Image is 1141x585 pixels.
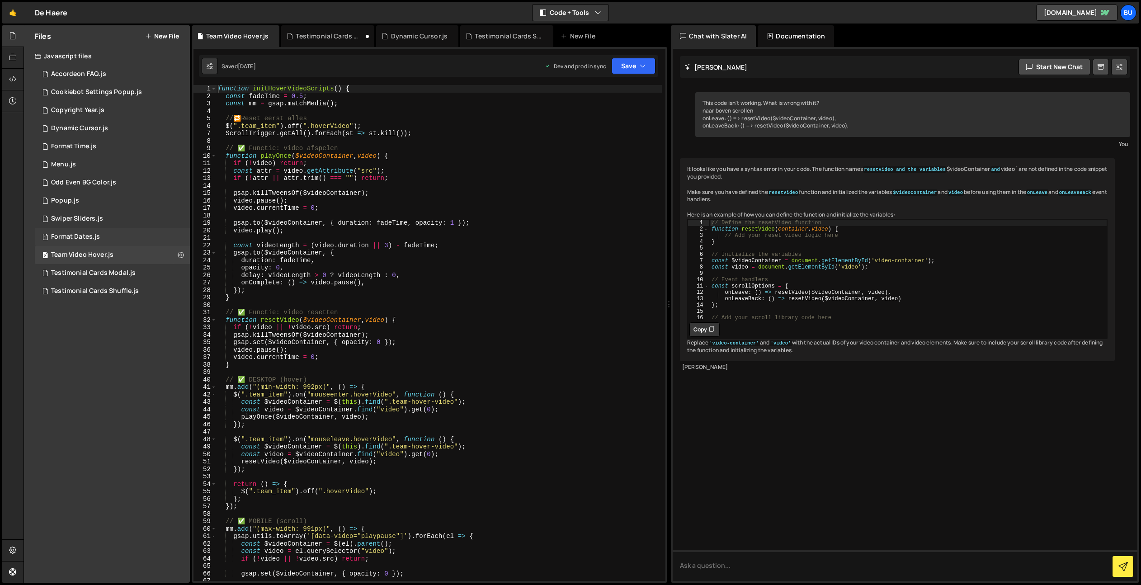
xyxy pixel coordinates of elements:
div: 18 [193,212,217,220]
div: 21 [193,234,217,242]
div: Documentation [758,25,834,47]
div: 53 [193,473,217,481]
div: 33 [193,324,217,331]
div: 3 [688,232,709,239]
button: Start new chat [1018,59,1090,75]
div: 17043/46852.js [35,192,190,210]
div: 62 [193,540,217,548]
code: onLeave [1026,189,1048,196]
div: Format Dates.js [51,233,100,241]
div: Dev and prod in sync [545,62,606,70]
div: Dynamic Cursor.js [51,124,108,132]
div: 17043/48443.js [35,119,190,137]
button: Code + Tools [533,5,608,21]
div: Popup.js [51,197,79,205]
div: 23 [193,249,217,257]
span: 2 [42,252,48,259]
div: 39 [193,368,217,376]
div: 17043/46861.js [35,246,190,264]
div: 17043/46853.js [35,83,190,101]
div: 4 [193,108,217,115]
div: 6 [688,251,709,258]
div: 63 [193,547,217,555]
div: 13 [193,175,217,182]
div: This code isn't working. What is wrong with it? naar boven scrollen onLeave: () => resetVideo($vi... [695,92,1130,137]
div: 2 [193,93,217,100]
div: 43 [193,398,217,406]
div: 29 [193,294,217,302]
div: 4 [688,239,709,245]
div: 55 [193,488,217,495]
div: 64 [193,555,217,563]
div: 54 [193,481,217,488]
div: Menu.js [51,160,76,169]
div: 42 [193,391,217,399]
div: 10 [193,152,217,160]
a: Bu [1120,5,1136,21]
div: 12 [193,167,217,175]
div: 20 [193,227,217,235]
div: 12 [688,289,709,296]
div: 17043/46851.js [35,210,190,228]
div: 16 [688,315,709,321]
div: 44 [193,406,217,414]
div: 25 [193,264,217,272]
div: 31 [193,309,217,316]
code: onLeaveBack [1058,189,1092,196]
h2: Files [35,31,51,41]
button: New File [145,33,179,40]
div: 8 [688,264,709,270]
div: 41 [193,383,217,391]
div: Cookiebot Settings Popup.js [51,88,142,96]
div: 57 [193,503,217,510]
div: 67 [193,577,217,585]
h2: [PERSON_NAME] [684,63,747,71]
div: 10 [688,277,709,283]
div: 1 [193,85,217,93]
div: 13 [688,296,709,302]
div: 61 [193,533,217,540]
div: You [698,139,1128,149]
div: [DATE] [238,62,256,70]
code: and [990,166,1001,173]
div: 49 [193,443,217,451]
div: 17 [193,204,217,212]
div: 59 [193,518,217,525]
div: 46 [193,421,217,429]
div: Chat with Slater AI [671,25,756,47]
div: 60 [193,525,217,533]
div: 50 [193,451,217,458]
div: 47 [193,428,217,436]
div: 30 [193,302,217,309]
code: video [948,189,964,196]
a: 🤙 [2,2,24,24]
code: 'video-container' [708,340,760,346]
div: 14 [688,302,709,308]
div: 38 [193,361,217,369]
code: 'video' [769,340,792,346]
div: 9 [688,270,709,277]
div: Testimonial Cards Shuffle.js [51,287,139,295]
div: 2 [688,226,709,232]
div: Team Video Hover.js [206,32,269,41]
div: 9 [193,145,217,152]
div: 56 [193,495,217,503]
div: Testimonial Cards Modal.js [51,269,136,277]
div: 17043/46859.js [35,156,190,174]
div: 17043/46858.js [35,174,190,192]
div: New File [561,32,599,41]
div: Testimonial Cards Shuffle.js [35,282,190,300]
div: 24 [193,257,217,264]
div: Copyright Year.js [51,106,104,114]
div: 65 [193,562,217,570]
div: 6 [193,123,217,130]
div: 5 [193,115,217,123]
div: 37 [193,354,217,361]
div: 16 [193,197,217,205]
div: 34 [193,331,217,339]
div: 28 [193,287,217,294]
div: 8 [193,137,217,145]
div: 58 [193,510,217,518]
a: [DOMAIN_NAME] [1036,5,1117,21]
